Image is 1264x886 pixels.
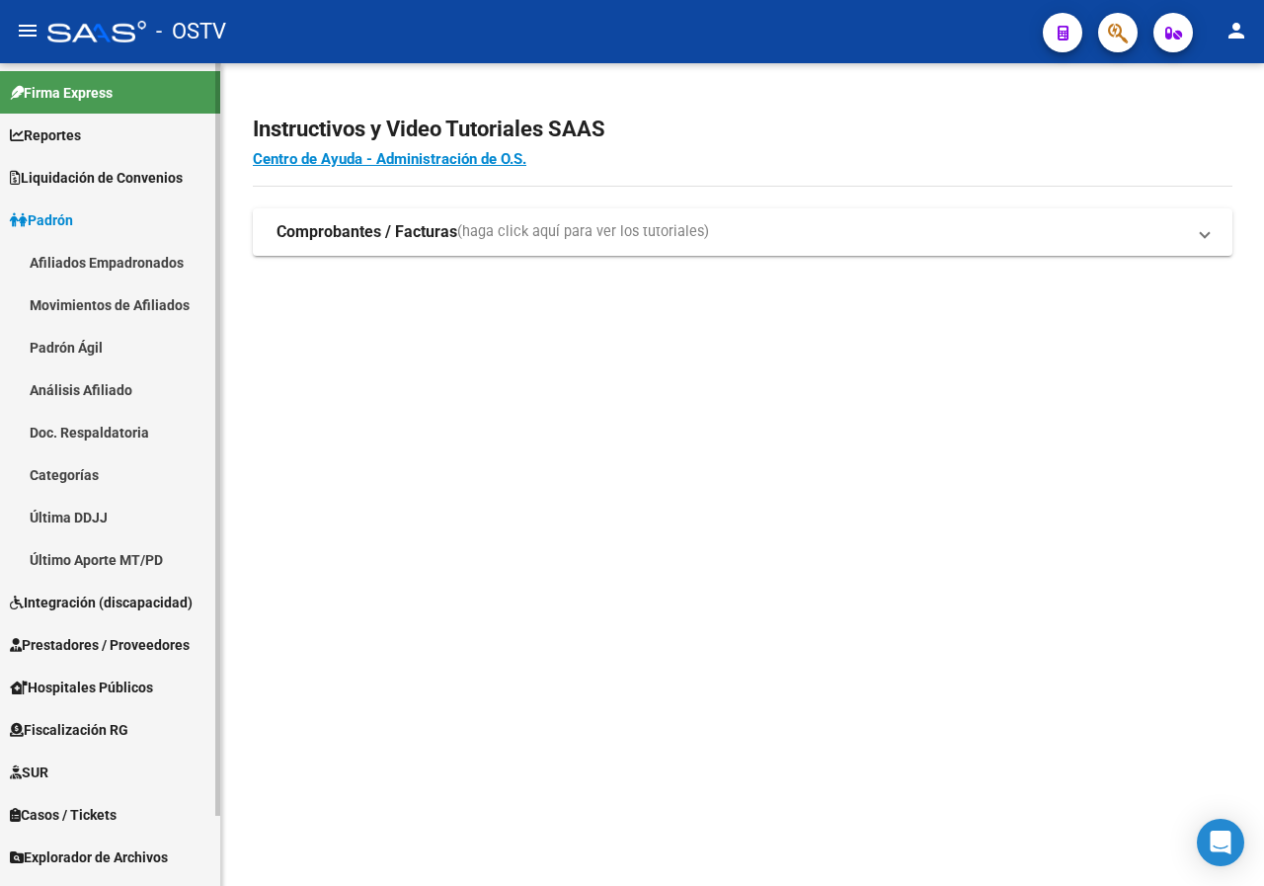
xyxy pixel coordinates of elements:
[10,719,128,741] span: Fiscalización RG
[1224,19,1248,42] mat-icon: person
[253,111,1232,148] h2: Instructivos y Video Tutoriales SAAS
[10,124,81,146] span: Reportes
[457,221,709,243] span: (haga click aquí para ver los tutoriales)
[10,592,193,613] span: Integración (discapacidad)
[10,677,153,698] span: Hospitales Públicos
[253,208,1232,256] mat-expansion-panel-header: Comprobantes / Facturas(haga click aquí para ver los tutoriales)
[10,167,183,189] span: Liquidación de Convenios
[10,762,48,783] span: SUR
[10,804,117,826] span: Casos / Tickets
[10,209,73,231] span: Padrón
[10,82,113,104] span: Firma Express
[1197,819,1244,866] div: Open Intercom Messenger
[156,10,226,53] span: - OSTV
[253,150,526,168] a: Centro de Ayuda - Administración de O.S.
[10,846,168,868] span: Explorador de Archivos
[10,634,190,656] span: Prestadores / Proveedores
[276,221,457,243] strong: Comprobantes / Facturas
[16,19,39,42] mat-icon: menu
